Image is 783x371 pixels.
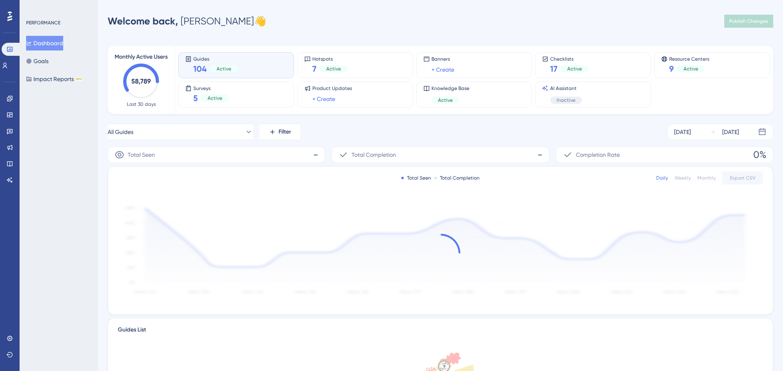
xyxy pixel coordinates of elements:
[557,97,575,103] span: Inactive
[75,77,83,81] div: BETA
[431,65,454,75] a: + Create
[118,325,146,340] span: Guides List
[208,95,222,101] span: Active
[401,175,431,181] div: Total Seen
[108,127,133,137] span: All Guides
[326,66,341,72] span: Active
[131,77,151,85] text: 58,789
[438,97,453,103] span: Active
[674,127,691,137] div: [DATE]
[128,150,155,160] span: Total Seen
[217,66,231,72] span: Active
[313,148,318,161] span: -
[279,127,291,137] span: Filter
[724,15,773,28] button: Publish Changes
[434,175,480,181] div: Total Completion
[312,85,352,92] span: Product Updates
[550,56,588,61] span: Checklists
[550,63,557,75] span: 17
[26,36,63,50] button: Dashboard
[352,150,396,160] span: Total Completion
[669,63,674,75] span: 9
[108,15,178,27] span: Welcome back,
[259,124,300,140] button: Filter
[26,20,60,26] div: PERFORMANCE
[115,52,168,62] span: Monthly Active Users
[312,56,347,61] span: Hotspots
[576,150,620,160] span: Completion Rate
[431,85,469,92] span: Knowledge Base
[729,18,768,24] span: Publish Changes
[550,85,582,92] span: AI Assistant
[431,56,454,62] span: Banners
[753,148,766,161] span: 0%
[108,15,266,28] div: [PERSON_NAME] 👋
[26,54,49,68] button: Goals
[193,92,198,104] span: 5
[312,63,316,75] span: 7
[722,171,763,184] button: Export CSV
[722,127,739,137] div: [DATE]
[697,175,716,181] div: Monthly
[26,72,83,86] button: Impact ReportsBETA
[675,175,691,181] div: Weekly
[193,56,238,61] span: Guides
[193,85,229,91] span: Surveys
[683,66,698,72] span: Active
[127,101,156,108] span: Last 30 days
[567,66,582,72] span: Active
[312,94,335,104] a: + Create
[193,63,207,75] span: 104
[537,148,542,161] span: -
[730,175,756,181] span: Export CSV
[669,56,709,61] span: Resource Centers
[108,124,253,140] button: All Guides
[656,175,668,181] div: Daily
